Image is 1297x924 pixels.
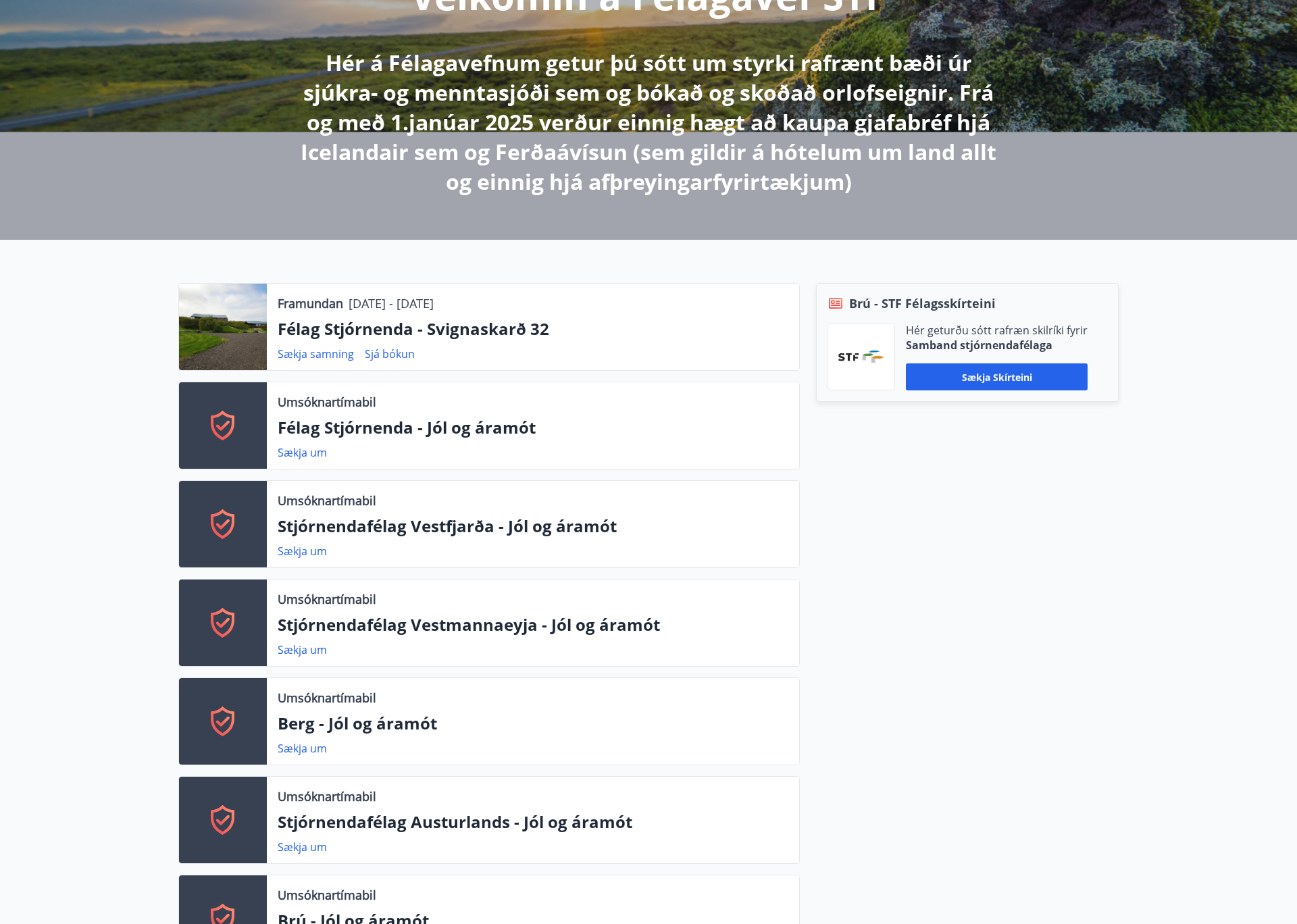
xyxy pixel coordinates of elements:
[292,48,1005,197] p: Hér á Félagavefnum getur þú sótt um styrki rafrænt bæði úr sjúkra- og menntasjóði sem og bókað og...
[838,351,884,363] img: vjCaq2fThgY3EUYqSgpjEiBg6WP39ov69hlhuPVN.png
[278,712,788,735] p: Berg - Jól og áramót
[278,840,327,854] a: Sækja um
[849,294,996,312] span: Brú - STF Félagsskírteini
[278,294,343,312] p: Framundan
[278,346,354,361] a: Sækja samning
[278,492,376,509] p: Umsóknartímabil
[278,886,376,904] p: Umsóknartímabil
[349,294,434,312] p: [DATE] - [DATE]
[278,544,327,559] a: Sækja um
[906,323,1088,338] p: Hér geturðu sótt rafræn skilríki fyrir
[278,788,376,805] p: Umsóknartímabil
[906,363,1088,390] button: Sækja skírteini
[278,689,376,707] p: Umsóknartímabil
[278,515,788,538] p: Stjórnendafélag Vestfjarða - Jól og áramót
[278,642,327,657] a: Sækja um
[278,416,788,439] p: Félag Stjórnenda - Jól og áramót
[278,811,788,833] p: Stjórnendafélag Austurlands - Jól og áramót
[278,317,788,340] p: Félag Stjórnenda - Svignaskarð 32
[278,445,327,460] a: Sækja um
[278,741,327,756] a: Sækja um
[278,613,788,636] p: Stjórnendafélag Vestmannaeyja - Jól og áramót
[278,590,376,608] p: Umsóknartímabil
[906,338,1088,353] p: Samband stjórnendafélaga
[365,346,415,361] a: Sjá bókun
[278,393,376,411] p: Umsóknartímabil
